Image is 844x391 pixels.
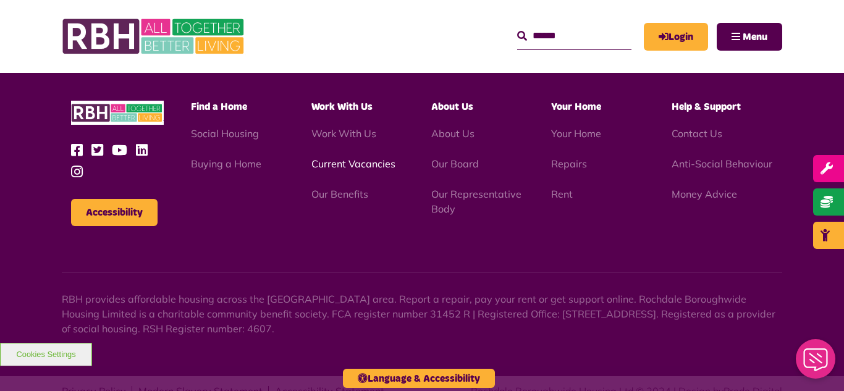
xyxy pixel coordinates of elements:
a: Our Representative Body [431,188,521,215]
span: Your Home [551,102,601,112]
button: Accessibility [71,199,158,226]
a: Our Board [431,158,479,170]
iframe: Netcall Web Assistant for live chat [788,335,844,391]
a: Your Home [551,127,601,140]
span: Menu [743,32,767,42]
span: Help & Support [672,102,741,112]
a: Buying a Home [191,158,261,170]
button: Navigation [717,23,782,51]
a: About Us [431,127,475,140]
a: Our Benefits [311,188,368,200]
a: Repairs [551,158,587,170]
span: Find a Home [191,102,247,112]
a: MyRBH [644,23,708,51]
span: Work With Us [311,102,373,112]
a: Rent [551,188,573,200]
a: Anti-Social Behaviour [672,158,772,170]
span: About Us [431,102,473,112]
a: Social Housing - open in a new tab [191,127,259,140]
p: RBH provides affordable housing across the [GEOGRAPHIC_DATA] area. Report a repair, pay your rent... [62,292,782,336]
button: Language & Accessibility [343,369,495,388]
a: Work With Us [311,127,376,140]
a: Current Vacancies [311,158,395,170]
img: RBH [71,101,164,125]
a: Money Advice [672,188,737,200]
input: Search [517,23,631,49]
a: Contact Us [672,127,722,140]
img: RBH [62,12,247,61]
